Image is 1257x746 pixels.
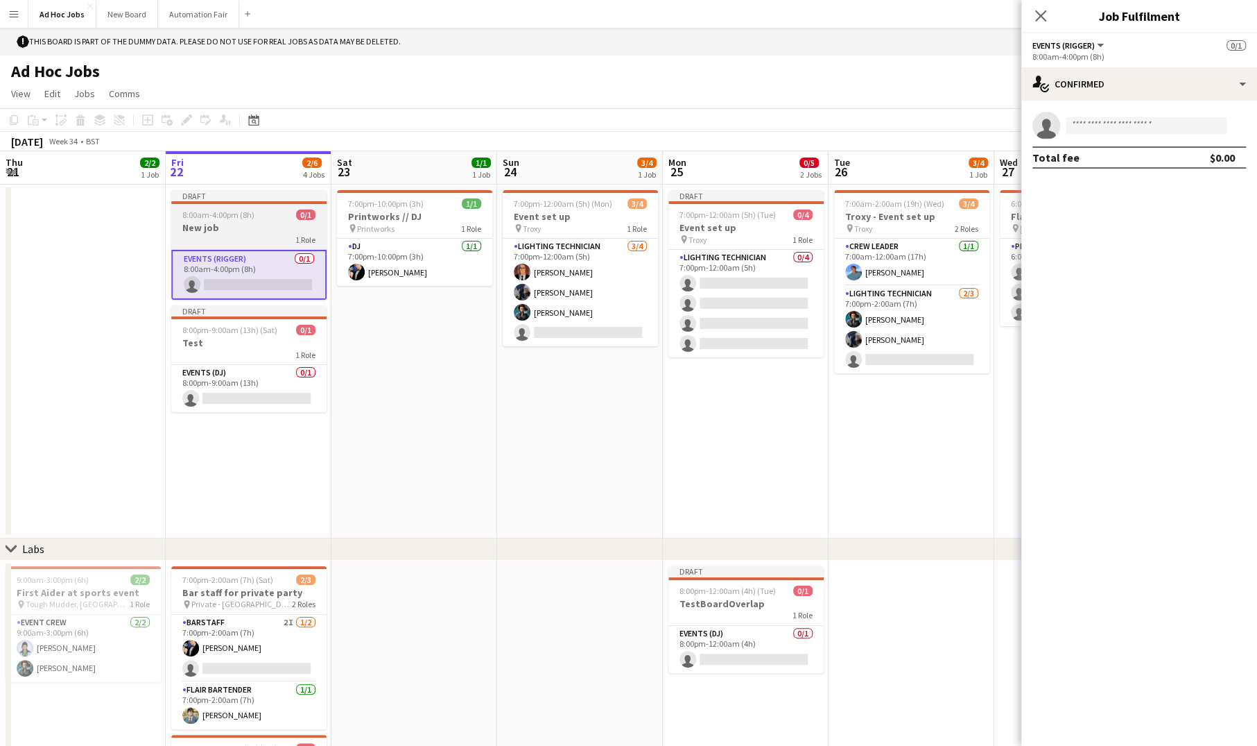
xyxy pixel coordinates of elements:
div: 1 Job [141,169,159,180]
app-card-role: Events (DJ)0/18:00pm-12:00am (4h) [668,626,824,673]
button: Automation Fair [158,1,239,28]
span: Comms [109,87,140,100]
span: [GEOGRAPHIC_DATA] [1020,223,1096,234]
div: Draft [171,190,327,201]
h3: Printworks // DJ [337,210,492,223]
span: Tue [834,156,850,169]
span: 2/6 [302,158,322,168]
span: ! [17,35,29,48]
span: View [11,87,31,100]
span: 2/3 [296,575,315,585]
h3: Flash mob [1000,210,1155,223]
span: 21 [3,164,23,180]
app-card-role: Events (DJ)0/18:00pm-9:00am (13h) [171,365,327,412]
button: New Board [96,1,158,28]
a: View [6,85,36,103]
span: 0/1 [296,325,315,335]
app-card-role: Crew Leader1/17:00am-12:00am (17h)[PERSON_NAME] [834,239,989,286]
app-card-role: Barstaff2I1/27:00pm-2:00am (7h)[PERSON_NAME] [171,615,327,682]
app-card-role: DJ1/17:00pm-10:00pm (3h)[PERSON_NAME] [337,239,492,286]
h3: Bar staff for private party [171,586,327,599]
span: Troxy [854,223,873,234]
h3: Job Fulfilment [1021,7,1257,25]
span: 7:00pm-10:00pm (3h) [348,198,424,209]
app-job-card: Draft8:00pm-9:00am (13h) (Sat)0/1Test1 RoleEvents (DJ)0/18:00pm-9:00am (13h) [171,305,327,412]
span: Events (Rigger) [1032,40,1095,51]
div: Draft [668,190,824,201]
div: 7:00am-2:00am (19h) (Wed)3/4Troxy - Event set up Troxy2 RolesCrew Leader1/17:00am-12:00am (17h)[P... [834,190,989,373]
span: 1 Role [130,599,150,609]
h3: First Aider at sports event [6,586,161,599]
a: Comms [103,85,146,103]
span: 3/4 [637,158,657,168]
app-card-role: Events (Rigger)0/18:00am-4:00pm (8h) [171,250,327,300]
app-card-role: Event Crew2/29:00am-3:00pm (6h)[PERSON_NAME][PERSON_NAME] [6,615,161,682]
span: 24 [501,164,519,180]
span: 27 [998,164,1018,180]
span: 7:00pm-2:00am (7h) (Sat) [182,575,273,585]
app-job-card: 7:00pm-2:00am (7h) (Sat)2/3Bar staff for private party Private - [GEOGRAPHIC_DATA]2 RolesBarstaff... [171,566,327,729]
div: Total fee [1032,151,1080,164]
span: 2/2 [130,575,150,585]
span: Tough Mudder, [GEOGRAPHIC_DATA] [26,599,130,609]
span: 0/4 [793,210,813,220]
app-job-card: Draft7:00pm-12:00am (5h) (Tue)0/4Event set up Troxy1 RoleLighting technician0/47:00pm-12:00am (5h) [668,190,824,357]
span: Thu [6,156,23,169]
span: Wed [1000,156,1018,169]
span: 3/4 [627,198,647,209]
div: 7:00pm-12:00am (5h) (Mon)3/4Event set up Troxy1 RoleLighting technician3/47:00pm-12:00am (5h)[PER... [503,190,658,346]
div: Draft [171,305,327,316]
span: Private - [GEOGRAPHIC_DATA] [191,599,292,609]
app-job-card: 9:00am-3:00pm (6h)2/2First Aider at sports event Tough Mudder, [GEOGRAPHIC_DATA]1 RoleEvent Crew2... [6,566,161,682]
span: 2 Roles [955,223,978,234]
span: 1 Role [792,235,813,245]
app-job-card: 7:00pm-10:00pm (3h)1/1Printworks // DJ Printworks1 RoleDJ1/17:00pm-10:00pm (3h)[PERSON_NAME] [337,190,492,286]
div: [DATE] [11,135,43,149]
span: 1 Role [461,223,481,234]
span: 26 [832,164,850,180]
app-card-role: Lighting technician3/47:00pm-12:00am (5h)[PERSON_NAME][PERSON_NAME][PERSON_NAME] [503,239,658,346]
div: $0.00 [1210,151,1235,164]
app-job-card: 6:00am-10:00am (4h)0/3Flash mob [GEOGRAPHIC_DATA]1 RolePromotional Staff0/36:00am-10:00am (4h) [1000,190,1155,326]
span: 22 [169,164,184,180]
span: Fri [171,156,184,169]
app-card-role: Promotional Staff0/36:00am-10:00am (4h) [1000,239,1155,326]
span: 6:00am-10:00am (4h) [1011,198,1088,209]
div: BST [86,136,100,146]
a: Edit [39,85,66,103]
span: Week 34 [46,136,80,146]
h3: New job [171,221,327,234]
span: 3/4 [969,158,988,168]
h3: Event set up [503,210,658,223]
h3: Event set up [668,221,824,234]
app-job-card: Draft8:00am-4:00pm (8h)0/1New job1 RoleEvents (Rigger)0/18:00am-4:00pm (8h) [171,190,327,300]
div: 2 Jobs [800,169,822,180]
span: Jobs [74,87,95,100]
span: 1/1 [471,158,491,168]
h1: Ad Hoc Jobs [11,61,100,82]
span: 23 [335,164,352,180]
h3: Test [171,337,327,349]
span: Sun [503,156,519,169]
span: 7:00pm-12:00am (5h) (Mon) [514,198,612,209]
span: 0/1 [793,586,813,596]
app-job-card: Draft8:00pm-12:00am (4h) (Tue)0/1TestBoardOverlap1 RoleEvents (DJ)0/18:00pm-12:00am (4h) [668,566,824,673]
span: 1 Role [295,350,315,360]
h3: TestBoardOverlap [668,597,824,610]
div: 1 Job [638,169,656,180]
span: 25 [666,164,686,180]
span: 2/2 [140,158,159,168]
span: 1 Role [295,235,315,245]
div: Labs [22,542,44,556]
app-card-role: Lighting technician2/37:00pm-2:00am (7h)[PERSON_NAME][PERSON_NAME] [834,286,989,373]
div: 1 Job [472,169,490,180]
a: Jobs [69,85,101,103]
div: Confirmed [1021,67,1257,101]
app-card-role: Flair Bartender1/17:00pm-2:00am (7h)[PERSON_NAME] [171,682,327,729]
span: 3/4 [959,198,978,209]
